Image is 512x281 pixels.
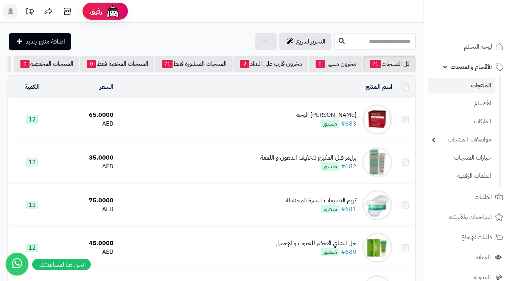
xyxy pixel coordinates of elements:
div: 45.0000 [59,239,114,248]
img: logo-2.png [461,6,505,22]
img: ai-face.png [105,4,120,19]
div: AED [59,120,114,128]
span: الأقسام والمنتجات [450,62,492,72]
div: 65.0000 [59,111,114,120]
div: AED [59,248,114,256]
span: 71 [162,60,173,68]
img: برايمر قبل المكياج لتخفيف الدهون و اللمعة [362,147,392,177]
a: لوحة التحكم [428,38,507,56]
div: AED [59,162,114,171]
a: اضافة منتج جديد [9,33,71,50]
a: المراجعات والأسئلة [428,208,507,226]
span: منشور [321,120,339,128]
span: 0 [20,60,30,68]
a: الطلبات [428,188,507,206]
a: الملفات الرقمية [428,168,495,184]
a: الكمية [25,82,40,92]
span: 12 [26,115,38,124]
span: 12 [26,158,38,166]
span: منشور [321,248,339,256]
div: جل الشاي الاخضر للحبوب و الإحمرار [276,239,356,248]
a: السعر [100,82,114,92]
img: كريم التصبغات للبشرة المختلطة [362,190,392,220]
a: مخزون قارب على النفاذ2 [233,56,308,72]
a: التحرير لسريع [279,33,331,50]
span: 12 [26,244,38,252]
img: جل الشاي الاخضر للحبوب و الإحمرار [362,233,392,263]
a: المنتجات [428,78,495,93]
span: طلبات الإرجاع [461,232,492,242]
span: 12 [26,201,38,209]
span: 0 [87,60,96,68]
a: الماركات [428,113,495,130]
span: العملاء [476,252,491,262]
img: كريم ليلي لشد الوجه [362,104,392,135]
span: المراجعات والأسئلة [449,212,492,222]
a: الأقسام [428,95,495,112]
span: منشور [321,205,339,213]
span: اضافة منتج جديد [25,37,65,46]
span: منشور [321,162,339,171]
a: العملاء [428,248,507,266]
div: برايمر قبل المكياج لتخفيف الدهون و اللمعة [260,154,356,162]
a: #683 [341,119,356,128]
a: #682 [341,162,356,171]
a: المنتجات المنشورة فقط71 [155,56,233,72]
a: المنتجات المخفضة0 [14,56,79,72]
a: اسم المنتج [366,82,392,92]
a: كل المنتجات71 [363,56,416,72]
a: مخزون منتهي0 [309,56,363,72]
div: [PERSON_NAME] الوجه [296,111,356,120]
a: مواصفات المنتجات [428,132,495,148]
span: التحرير لسريع [296,37,325,46]
span: 2 [240,60,249,68]
span: لوحة التحكم [464,42,492,52]
a: المنتجات المخفية فقط0 [80,56,154,72]
a: طلبات الإرجاع [428,228,507,246]
span: 71 [370,60,381,68]
a: خيارات المنتجات [428,150,495,166]
span: 0 [316,60,325,68]
div: 35.0000 [59,154,114,162]
span: الطلبات [475,192,492,202]
a: #681 [341,205,356,214]
a: تحديثات المنصة [20,4,39,21]
a: #680 [341,247,356,256]
span: رفيق [90,7,102,16]
div: كريم التصبغات للبشرة المختلطة [286,196,356,205]
div: 75.0000 [59,196,114,205]
div: AED [59,205,114,214]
